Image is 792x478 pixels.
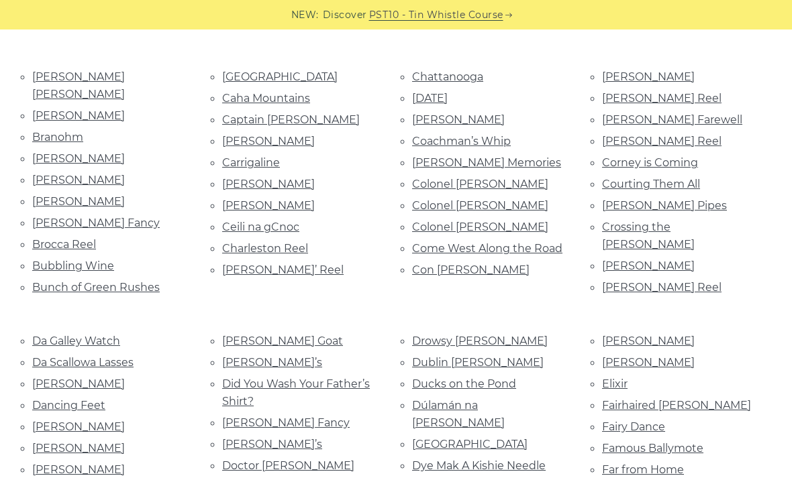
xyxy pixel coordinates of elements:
[602,463,684,476] a: Far from Home
[291,7,319,23] span: NEW:
[32,420,125,433] a: [PERSON_NAME]
[412,356,544,369] a: Dublin [PERSON_NAME]
[222,335,343,347] a: [PERSON_NAME] Goat
[602,92,722,105] a: [PERSON_NAME] Reel
[412,199,548,212] a: Colonel [PERSON_NAME]
[32,463,125,476] a: [PERSON_NAME]
[602,199,727,212] a: [PERSON_NAME] Pipes
[602,377,628,390] a: Elixir
[222,377,370,408] a: Did You Wash Your Father’s Shirt?
[412,113,505,126] a: [PERSON_NAME]
[222,199,315,212] a: [PERSON_NAME]
[602,113,742,126] a: [PERSON_NAME] Farewell
[32,442,125,455] a: [PERSON_NAME]
[412,221,548,233] a: Colonel [PERSON_NAME]
[412,92,448,105] a: [DATE]
[602,221,695,251] a: Crossing the [PERSON_NAME]
[32,131,83,143] a: Branohm
[412,438,528,451] a: [GEOGRAPHIC_DATA]
[602,259,695,272] a: [PERSON_NAME]
[32,356,134,369] a: Da Scallowa Lasses
[369,7,503,23] a: PST10 - Tin Whistle Course
[602,281,722,294] a: [PERSON_NAME] Reel
[602,356,695,369] a: [PERSON_NAME]
[222,113,360,126] a: Captain [PERSON_NAME]
[412,459,546,472] a: Dye Mak A Kishie Needle
[602,135,722,147] a: [PERSON_NAME] Reel
[412,242,562,255] a: Come West Along the Road
[222,459,354,472] a: Doctor [PERSON_NAME]
[32,399,105,412] a: Dancing Feet
[602,420,665,433] a: Fairy Dance
[412,70,483,83] a: Chattanooga
[412,263,530,276] a: Con [PERSON_NAME]
[412,335,548,347] a: Drowsy [PERSON_NAME]
[32,259,114,272] a: Bubbling Wine
[222,135,315,147] a: [PERSON_NAME]
[222,92,310,105] a: Caha Mountains
[602,156,698,169] a: Corney is Coming
[32,281,160,294] a: Bunch of Green Rushes
[222,263,344,276] a: [PERSON_NAME]’ Reel
[32,70,125,101] a: [PERSON_NAME] [PERSON_NAME]
[32,238,96,251] a: Brocca Reel
[32,217,160,229] a: [PERSON_NAME] Fancy
[412,178,548,190] a: Colonel [PERSON_NAME]
[412,135,511,147] a: Coachman’s Whip
[222,156,280,169] a: Carrigaline
[602,335,695,347] a: [PERSON_NAME]
[222,70,338,83] a: [GEOGRAPHIC_DATA]
[32,152,125,165] a: [PERSON_NAME]
[323,7,367,23] span: Discover
[222,356,322,369] a: [PERSON_NAME]’s
[222,242,308,255] a: Charleston Reel
[602,399,751,412] a: Fairhaired [PERSON_NAME]
[602,70,695,83] a: [PERSON_NAME]
[32,195,125,208] a: [PERSON_NAME]
[32,174,125,186] a: [PERSON_NAME]
[602,442,703,455] a: Famous Ballymote
[222,221,299,233] a: Ceili na gCnoc
[32,377,125,390] a: [PERSON_NAME]
[32,109,125,122] a: [PERSON_NAME]
[222,178,315,190] a: [PERSON_NAME]
[412,377,516,390] a: Ducks on the Pond
[602,178,700,190] a: Courting Them All
[412,399,505,429] a: Dúlamán na [PERSON_NAME]
[412,156,561,169] a: [PERSON_NAME] Memories
[32,335,120,347] a: Da Galley Watch
[222,416,350,429] a: [PERSON_NAME] Fancy
[222,438,322,451] a: [PERSON_NAME]’s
